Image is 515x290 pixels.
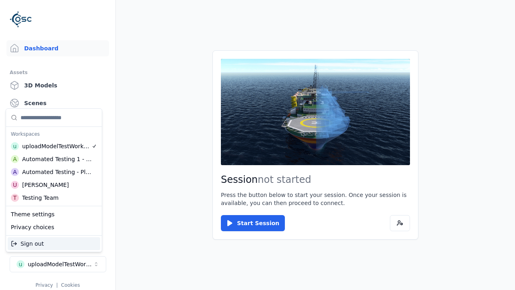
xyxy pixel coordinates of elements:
div: Sign out [8,237,100,250]
div: Suggestions [6,206,102,235]
div: U [11,181,19,189]
div: Testing Team [22,194,59,202]
div: [PERSON_NAME] [22,181,69,189]
div: A [11,168,19,176]
div: Workspaces [8,128,100,140]
div: Automated Testing 1 - Playwright [22,155,92,163]
div: Theme settings [8,208,100,221]
div: T [11,194,19,202]
div: A [11,155,19,163]
div: Privacy choices [8,221,100,234]
div: Automated Testing - Playwright [22,168,92,176]
div: u [11,142,19,150]
div: Suggestions [6,109,102,206]
div: uploadModelTestWorkspace [22,142,91,150]
div: Suggestions [6,236,102,252]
